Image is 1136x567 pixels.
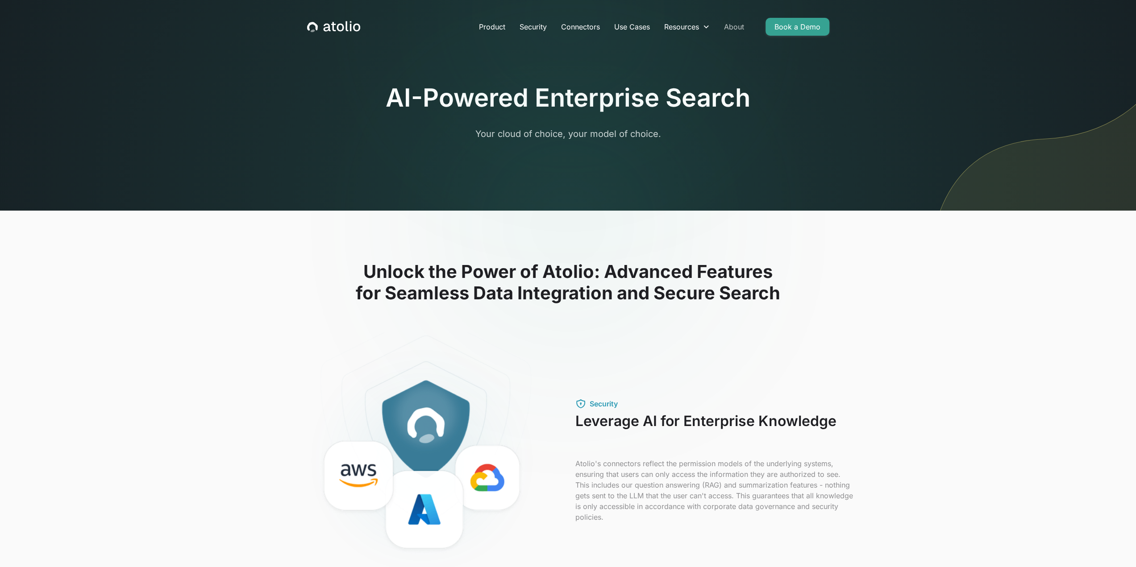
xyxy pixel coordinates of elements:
[512,18,554,36] a: Security
[1091,524,1136,567] iframe: Chat Widget
[283,261,854,304] h2: Unlock the Power of Atolio: Advanced Features for Seamless Data Integration and Secure Search
[575,413,854,447] h3: Leverage AI for Enterprise Knowledge
[657,18,717,36] div: Resources
[717,18,751,36] a: About
[927,4,1136,211] img: line
[607,18,657,36] a: Use Cases
[766,18,829,36] a: Book a Demo
[575,458,854,522] p: Atolio's connectors reflect the permission models of the underlying systems, ensuring that users ...
[590,398,618,409] div: Security
[664,21,699,32] div: Resources
[472,18,512,36] a: Product
[307,21,360,33] a: home
[397,127,740,141] p: Your cloud of choice, your model of choice.
[554,18,607,36] a: Connectors
[386,83,750,113] h1: AI-Powered Enterprise Search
